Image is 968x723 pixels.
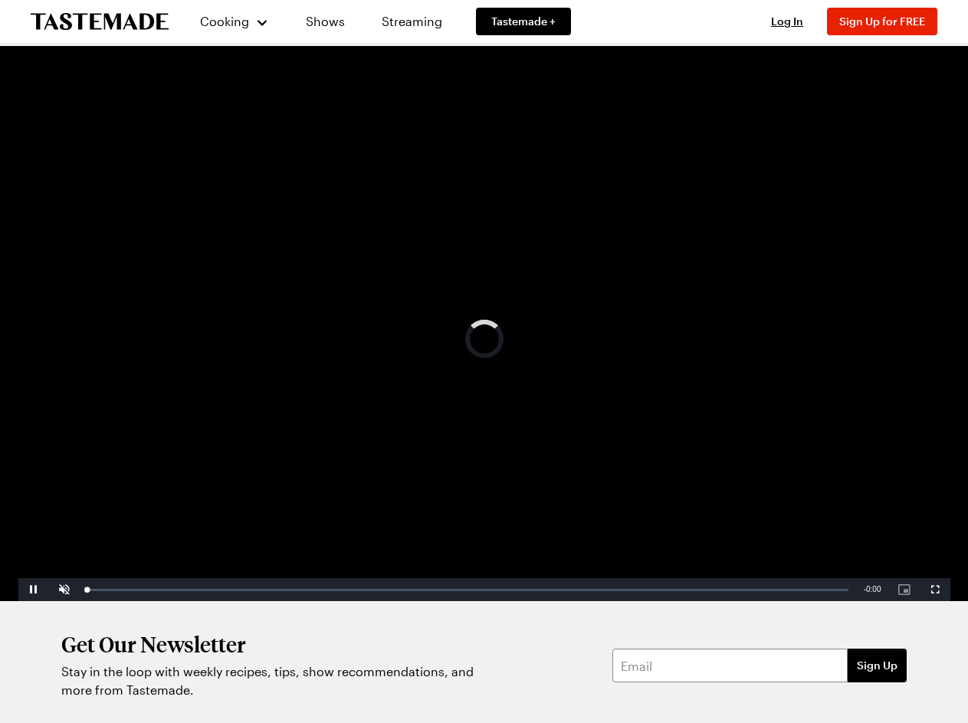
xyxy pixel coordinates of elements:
[920,578,950,601] button: Fullscreen
[866,585,881,593] span: 0:00
[839,15,925,28] span: Sign Up for FREE
[848,649,907,682] button: Sign Up
[491,14,556,29] span: Tastemade +
[771,15,803,28] span: Log In
[61,662,483,699] p: Stay in the loop with weekly recipes, tips, show recommendations, and more from Tastemade.
[18,77,950,601] video-js: Video Player
[476,8,571,35] a: Tastemade +
[827,8,937,35] button: Sign Up for FREE
[756,14,818,29] button: Log In
[18,578,49,601] button: Pause
[49,578,80,601] button: Unmute
[200,14,249,28] span: Cooking
[61,632,483,656] h2: Get Our Newsletter
[31,13,169,31] a: To Tastemade Home Page
[87,589,848,591] div: Progress Bar
[889,578,920,601] button: Picture-in-Picture
[612,649,848,682] input: Email
[864,585,866,593] span: -
[199,3,269,40] button: Cooking
[857,658,897,673] span: Sign Up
